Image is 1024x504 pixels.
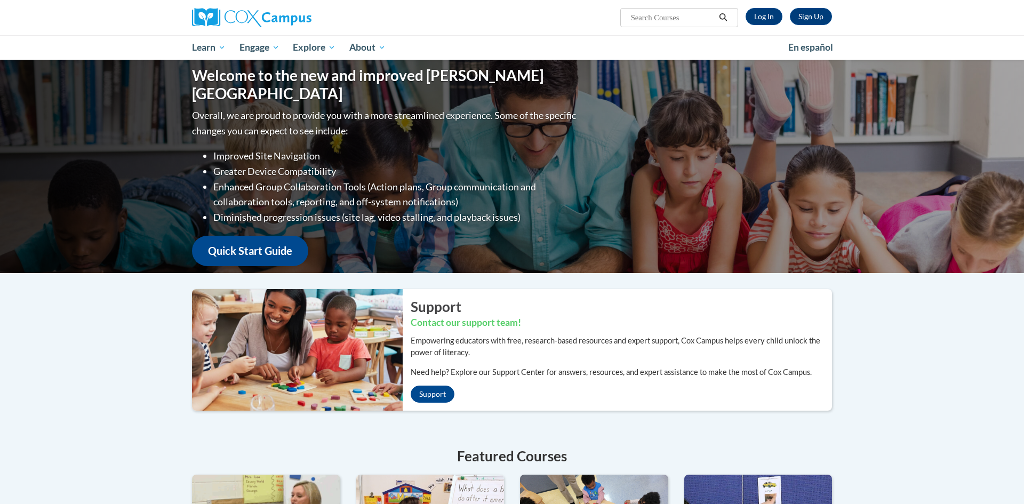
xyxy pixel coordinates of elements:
[192,236,308,266] a: Quick Start Guide
[239,41,279,54] span: Engage
[411,297,832,316] h2: Support
[192,8,311,27] img: Cox Campus
[185,35,233,60] a: Learn
[192,67,579,102] h1: Welcome to the new and improved [PERSON_NAME][GEOGRAPHIC_DATA]
[176,35,848,60] div: Main menu
[233,35,286,60] a: Engage
[192,8,395,27] a: Cox Campus
[213,164,579,179] li: Greater Device Compatibility
[790,8,832,25] a: Register
[349,41,386,54] span: About
[213,210,579,225] li: Diminished progression issues (site lag, video stalling, and playback issues)
[630,11,715,24] input: Search Courses
[192,446,832,467] h4: Featured Courses
[342,35,393,60] a: About
[788,42,833,53] span: En español
[293,41,335,54] span: Explore
[746,8,782,25] a: Log In
[286,35,342,60] a: Explore
[213,179,579,210] li: Enhanced Group Collaboration Tools (Action plans, Group communication and collaboration tools, re...
[192,41,226,54] span: Learn
[411,335,832,358] p: Empowering educators with free, research-based resources and expert support, Cox Campus helps eve...
[411,366,832,378] p: Need help? Explore our Support Center for answers, resources, and expert assistance to make the m...
[213,148,579,164] li: Improved Site Navigation
[715,11,731,24] button: Search
[184,289,403,411] img: ...
[192,108,579,139] p: Overall, we are proud to provide you with a more streamlined experience. Some of the specific cha...
[781,36,840,59] a: En español
[411,316,832,330] h3: Contact our support team!
[411,386,454,403] a: Support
